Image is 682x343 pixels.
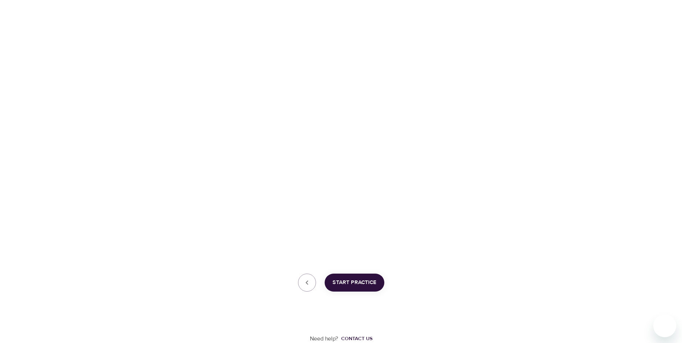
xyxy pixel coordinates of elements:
button: Start Practice [325,274,384,292]
p: Need help? [310,335,338,343]
div: Contact us [341,335,372,342]
span: Start Practice [333,278,376,287]
a: Contact us [338,335,372,342]
iframe: Button to launch messaging window [653,314,676,337]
